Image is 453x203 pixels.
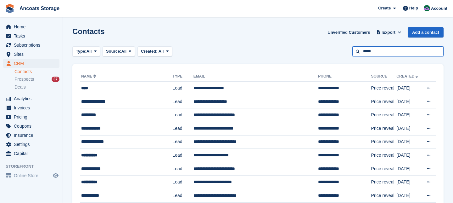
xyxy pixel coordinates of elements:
[14,122,52,130] span: Coupons
[14,84,26,90] span: Deals
[14,94,52,103] span: Analytics
[103,46,135,57] button: Source: All
[172,72,193,82] th: Type
[408,27,444,38] a: Add a contact
[17,3,62,14] a: Ancoats Storage
[371,82,397,95] td: Price reveal
[172,162,193,176] td: Lead
[14,50,52,59] span: Sites
[3,140,59,149] a: menu
[14,131,52,140] span: Insurance
[396,189,422,202] td: [DATE]
[371,135,397,149] td: Price reveal
[396,122,422,135] td: [DATE]
[396,108,422,122] td: [DATE]
[383,29,395,36] span: Export
[159,49,164,54] span: All
[371,189,397,202] td: Price reveal
[3,171,59,180] a: menu
[396,82,422,95] td: [DATE]
[396,176,422,189] td: [DATE]
[3,22,59,31] a: menu
[106,48,121,55] span: Source:
[3,94,59,103] a: menu
[172,135,193,149] td: Lead
[371,162,397,176] td: Price reveal
[378,5,391,11] span: Create
[5,4,14,13] img: stora-icon-8386f47178a22dfd0bd8f6a31ec36ba5ce8667c1dd55bd0f319d3a0aa187defe.svg
[14,41,52,49] span: Subscriptions
[172,108,193,122] td: Lead
[396,162,422,176] td: [DATE]
[371,149,397,162] td: Price reveal
[409,5,418,11] span: Help
[52,77,59,82] div: 37
[172,82,193,95] td: Lead
[371,122,397,135] td: Price reveal
[396,135,422,149] td: [DATE]
[3,131,59,140] a: menu
[52,172,59,179] a: Preview store
[14,76,34,82] span: Prospects
[121,48,127,55] span: All
[371,72,397,82] th: Source
[6,163,63,170] span: Storefront
[172,149,193,162] td: Lead
[375,27,403,38] button: Export
[3,50,59,59] a: menu
[172,176,193,189] td: Lead
[72,46,100,57] button: Type: All
[396,95,422,108] td: [DATE]
[14,32,52,40] span: Tasks
[371,108,397,122] td: Price reveal
[3,32,59,40] a: menu
[81,74,97,78] a: Name
[141,49,158,54] span: Created:
[14,59,52,68] span: CRM
[3,113,59,121] a: menu
[137,46,172,57] button: Created: All
[318,72,371,82] th: Phone
[14,103,52,112] span: Invoices
[14,76,59,83] a: Prospects 37
[14,69,59,75] a: Contacts
[14,22,52,31] span: Home
[3,103,59,112] a: menu
[371,95,397,108] td: Price reveal
[371,176,397,189] td: Price reveal
[396,149,422,162] td: [DATE]
[3,41,59,49] a: menu
[72,27,105,36] h1: Contacts
[14,171,52,180] span: Online Store
[172,95,193,108] td: Lead
[396,74,419,78] a: Created
[431,5,447,12] span: Account
[87,48,92,55] span: All
[76,48,87,55] span: Type:
[172,122,193,135] td: Lead
[325,27,372,38] a: Unverified Customers
[14,113,52,121] span: Pricing
[14,84,59,90] a: Deals
[14,149,52,158] span: Capital
[193,72,318,82] th: Email
[3,149,59,158] a: menu
[14,140,52,149] span: Settings
[3,59,59,68] a: menu
[3,122,59,130] a: menu
[172,189,193,202] td: Lead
